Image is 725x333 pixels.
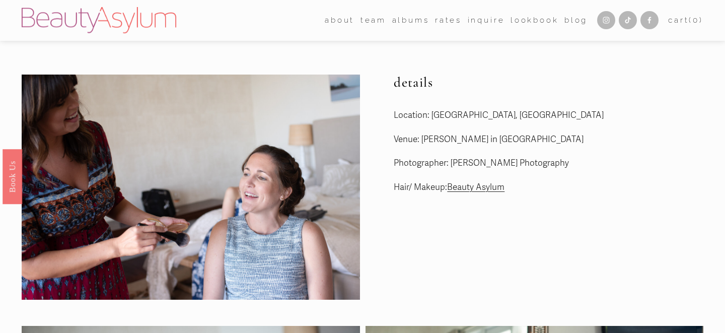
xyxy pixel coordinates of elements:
[394,180,703,195] p: Hair/ Makeup:
[435,13,462,28] a: Rates
[360,14,386,27] span: team
[325,13,354,28] a: folder dropdown
[689,16,703,25] span: ( )
[360,13,386,28] a: folder dropdown
[468,13,505,28] a: Inquire
[394,108,703,123] p: Location: [GEOGRAPHIC_DATA], [GEOGRAPHIC_DATA]
[394,132,703,148] p: Venue: [PERSON_NAME] in [GEOGRAPHIC_DATA]
[447,182,504,192] a: Beauty Asylum
[564,13,588,28] a: Blog
[511,13,559,28] a: Lookbook
[325,14,354,27] span: about
[392,13,429,28] a: albums
[693,16,699,25] span: 0
[3,149,22,204] a: Book Us
[22,7,176,33] img: Beauty Asylum | Bridal Hair &amp; Makeup Charlotte &amp; Atlanta
[394,156,703,171] p: Photographer: [PERSON_NAME] Photography
[668,14,703,27] a: 0 items in cart
[597,11,615,29] a: Instagram
[394,75,703,91] h2: details
[640,11,659,29] a: Facebook
[619,11,637,29] a: TikTok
